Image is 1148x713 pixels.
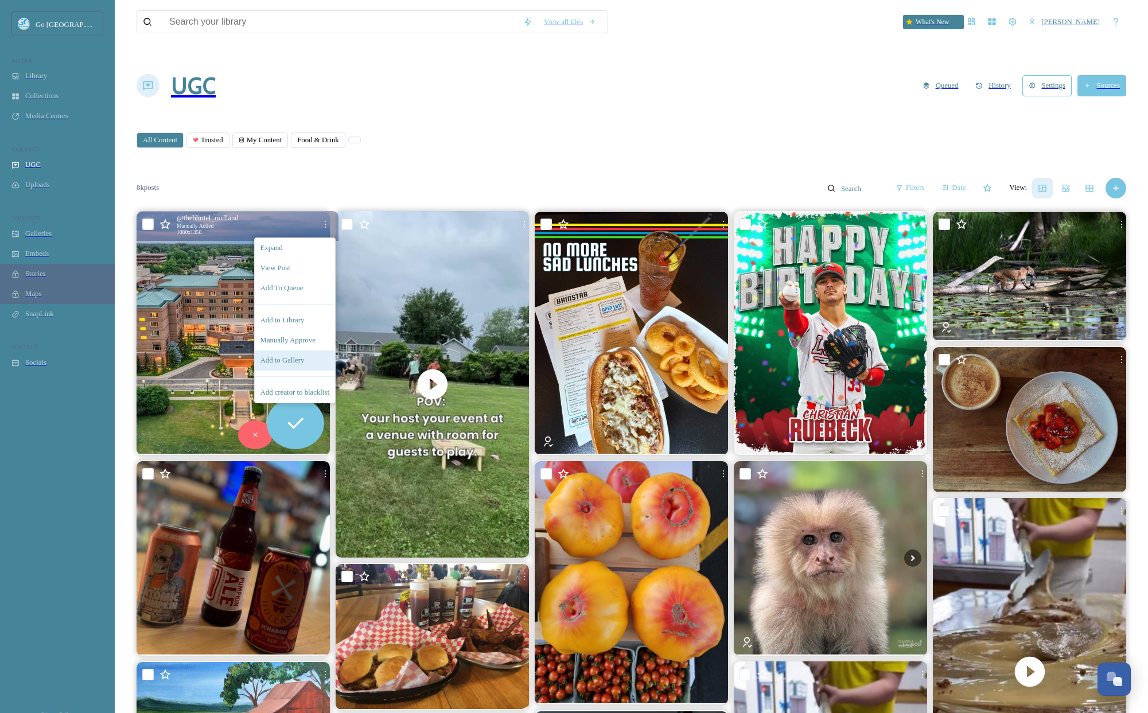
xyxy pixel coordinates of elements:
span: Uploads [25,181,50,189]
img: Happy Birthday, Christian! 🥳 [734,212,927,453]
span: Embeds [25,250,49,258]
span: Collections [25,92,59,100]
span: All Content [143,136,177,145]
span: My Content [247,136,282,145]
a: Settings [1022,75,1077,96]
span: Manually Approve [260,336,316,345]
a: View all files [538,12,602,32]
h1: UGC [171,72,216,100]
span: Add To Queue [260,284,303,293]
span: COLLECT [11,146,40,153]
span: Galleries [25,229,52,238]
span: MEDIA [11,57,33,64]
span: Trusted [201,136,223,145]
span: 1080 x 1350 [177,229,201,235]
img: Happy #WorldBeardDay which of our bearded animals do you think is rockin' the best goatee?? (pun ... [734,461,927,654]
span: Socials [25,359,46,367]
span: Go [GEOGRAPHIC_DATA] [36,19,121,29]
div: What's New [903,15,963,29]
button: Open Chat [1098,663,1131,696]
a: History [970,76,1022,96]
span: Add to Library [260,316,305,325]
span: WIDGETS [11,215,40,221]
button: Queued [917,76,964,96]
input: Search [835,171,884,205]
span: Library [25,72,47,80]
button: Settings [1022,75,1072,96]
span: Manually Added [177,223,213,229]
img: Which is your favorite Wing Wednesday meal? Pulled Pork sliders or Jumbo Wings??? [336,564,529,709]
img: Thanks for another great market day!!! See you Saturday, Midland!! Rain or shine [535,461,728,703]
span: Filters [906,184,925,192]
a: UGC [171,56,216,115]
span: Date [952,184,966,192]
a: [PERSON_NAME] [1023,12,1106,32]
img: Tis’ the season here at the_diamondjims Just got in the Pumpkin Ale from #wholehogbrewery, The Ic... [137,461,330,654]
img: We’re here to brighten your day with fresh, satisfying eats that hit the spot. 🍔🥗🍟 #MidlandRestau... [535,212,728,453]
span: Food & Drink [297,136,339,145]
span: SnapLink [25,310,54,318]
span: Add to Gallery [260,356,305,365]
img: GoGreatLogo_MISkies_RegionalTrails%20%281%29.png [18,18,30,30]
span: View Post [260,264,290,272]
a: What's New [903,15,955,29]
span: Stories [25,270,46,278]
span: Maps [25,290,41,298]
a: Queued [917,76,970,96]
img: Behind our doors, discover the perfect balance of comfort, luxury, and convenience. Whether you’r... [137,212,330,453]
span: UGC [25,161,41,169]
span: @ thehhotel_midland [177,214,239,223]
input: Search your library [164,11,517,33]
span: 8k posts [137,184,159,192]
span: [PERSON_NAME] [1041,18,1100,26]
button: History [970,76,1016,96]
span: Add creator to blacklist [260,388,329,397]
button: Sources [1077,75,1126,96]
span: Media Centres [25,112,68,120]
span: Expand [260,244,283,252]
img: We’ve set the table for you! And we’re continuing our Happy Hour deals!!! 20% off crêpes & 50% of... [933,347,1126,492]
span: View: [1009,184,1027,192]
img: CNC's Visitor Center will be closed tomorrow (9/4) due to an all staff training event. Trails and... [933,212,1126,341]
span: SOCIALS [11,344,38,350]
